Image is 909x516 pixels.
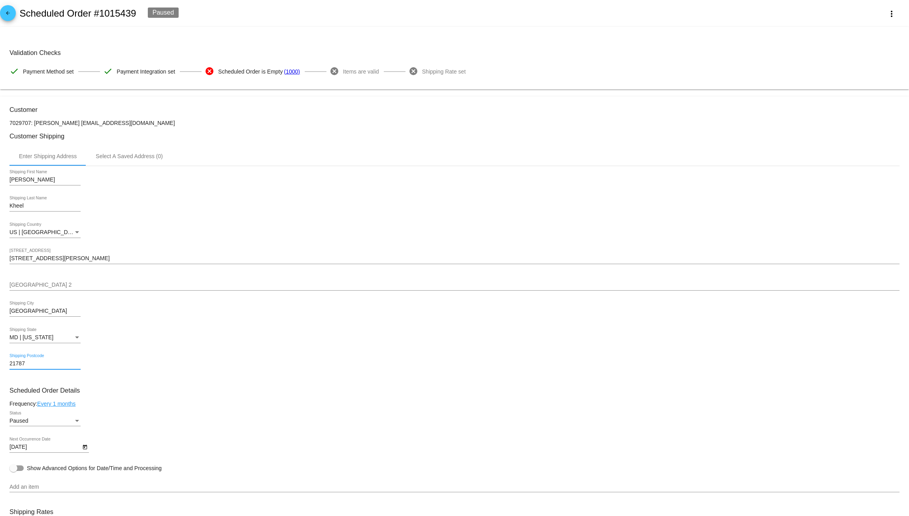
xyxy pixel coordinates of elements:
[96,153,163,159] div: Select A Saved Address (0)
[148,8,179,18] div: Paused
[218,63,283,80] span: Scheduled Order is Empty
[9,66,19,76] mat-icon: check
[9,308,81,314] input: Shipping City
[422,63,466,80] span: Shipping Rate set
[81,442,89,451] button: Open calendar
[9,361,81,367] input: Shipping Postcode
[9,484,900,490] input: Add an item
[9,106,900,113] h3: Customer
[9,120,900,126] p: 7029707: [PERSON_NAME] [EMAIL_ADDRESS][DOMAIN_NAME]
[37,401,75,407] a: Every 1 months
[9,401,900,407] div: Frequency:
[9,418,81,424] mat-select: Status
[103,66,113,76] mat-icon: check
[205,66,214,76] mat-icon: cancel
[330,66,339,76] mat-icon: cancel
[27,464,162,472] span: Show Advanced Options for Date/Time and Processing
[117,63,175,80] span: Payment Integration set
[23,63,74,80] span: Payment Method set
[9,387,900,394] h3: Scheduled Order Details
[9,334,53,340] span: MD | [US_STATE]
[9,203,81,209] input: Shipping Last Name
[9,132,900,140] h3: Customer Shipping
[409,66,418,76] mat-icon: cancel
[343,63,379,80] span: Items are valid
[9,335,81,341] mat-select: Shipping State
[9,177,81,183] input: Shipping First Name
[19,153,77,159] div: Enter Shipping Address
[9,282,900,288] input: Shipping Street 2
[3,10,13,20] mat-icon: arrow_back
[9,444,81,450] input: Next Occurrence Date
[887,9,896,19] mat-icon: more_vert
[9,418,28,424] span: Paused
[9,229,81,236] mat-select: Shipping Country
[284,63,300,80] a: (1000)
[19,8,136,19] h2: Scheduled Order #1015439
[9,255,900,262] input: Shipping Street 1
[9,49,900,57] h3: Validation Checks
[9,229,79,235] span: US | [GEOGRAPHIC_DATA]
